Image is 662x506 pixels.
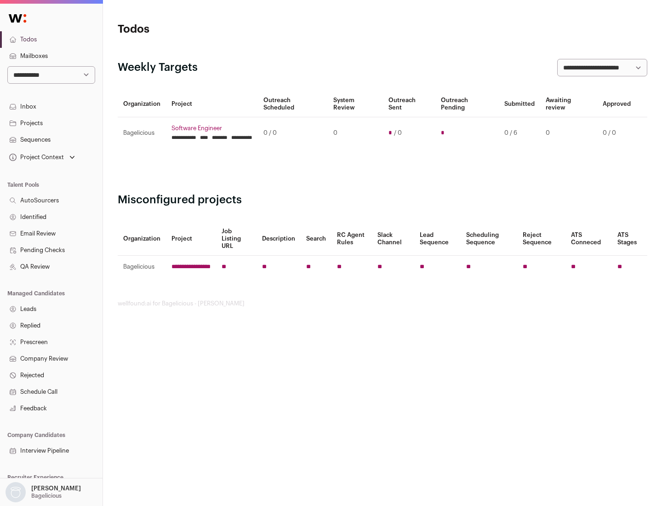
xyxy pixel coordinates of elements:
th: Organization [118,222,166,256]
td: Bagelicious [118,117,166,149]
th: Reject Sequence [517,222,566,256]
footer: wellfound:ai for Bagelicious - [PERSON_NAME] [118,300,647,307]
th: Project [166,222,216,256]
th: Submitted [499,91,540,117]
td: 0 [540,117,597,149]
th: RC Agent Rules [331,222,371,256]
div: Project Context [7,154,64,161]
button: Open dropdown [4,482,83,502]
th: Project [166,91,258,117]
td: 0 / 0 [258,117,328,149]
span: / 0 [394,129,402,137]
th: Organization [118,91,166,117]
th: Outreach Pending [435,91,498,117]
button: Open dropdown [7,151,77,164]
a: Software Engineer [171,125,252,132]
th: Lead Sequence [414,222,461,256]
th: Job Listing URL [216,222,257,256]
h2: Misconfigured projects [118,193,647,207]
td: 0 / 0 [597,117,636,149]
h1: Todos [118,22,294,37]
th: Description [257,222,301,256]
th: System Review [328,91,382,117]
th: Search [301,222,331,256]
th: Scheduling Sequence [461,222,517,256]
th: Outreach Sent [383,91,436,117]
p: [PERSON_NAME] [31,485,81,492]
img: nopic.png [6,482,26,502]
th: Slack Channel [372,222,414,256]
p: Bagelicious [31,492,62,500]
td: 0 [328,117,382,149]
th: Approved [597,91,636,117]
td: Bagelicious [118,256,166,278]
img: Wellfound [4,9,31,28]
th: Outreach Scheduled [258,91,328,117]
td: 0 / 6 [499,117,540,149]
h2: Weekly Targets [118,60,198,75]
th: ATS Conneced [565,222,611,256]
th: Awaiting review [540,91,597,117]
th: ATS Stages [612,222,647,256]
